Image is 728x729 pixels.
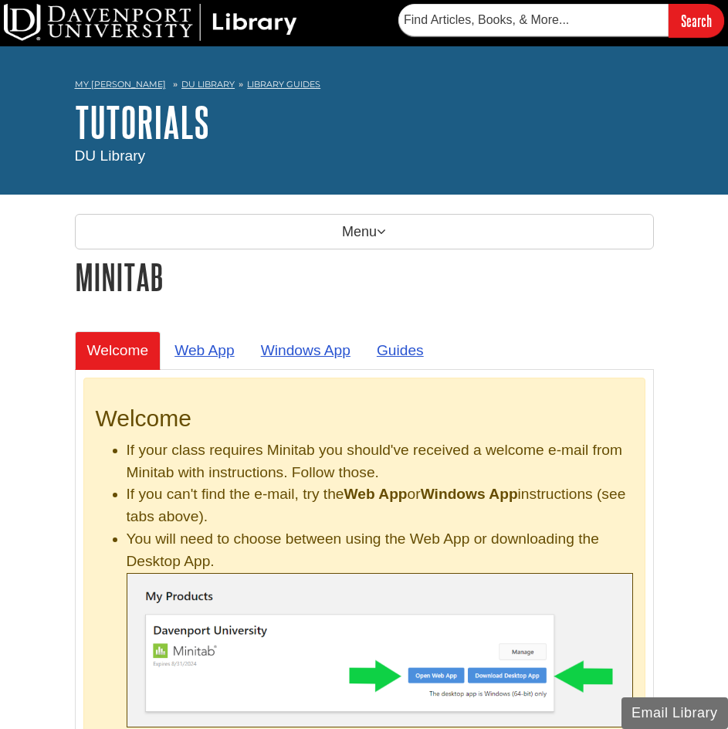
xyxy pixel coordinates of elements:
[247,79,320,90] a: Library Guides
[127,439,633,484] li: If your class requires Minitab you should've received a welcome e-mail from Minitab with instruct...
[398,4,669,36] input: Find Articles, Books, & More...
[669,4,724,37] input: Search
[398,4,724,37] form: Searches DU Library's articles, books, and more
[162,331,247,369] a: Web App
[127,483,633,528] li: If you can't find the e-mail, try the or instructions (see tabs above).
[75,147,146,164] span: DU Library
[75,98,209,146] a: Tutorials
[127,573,633,728] img: Minitab .exe file finished downloaded
[421,486,518,502] b: Windows App
[75,74,654,99] nav: breadcrumb
[75,331,161,369] a: Welcome
[75,257,654,297] h1: Minitab
[75,214,654,249] p: Menu
[344,486,408,502] b: Web App
[4,4,297,41] img: DU Library
[181,79,235,90] a: DU Library
[249,331,363,369] a: Windows App
[127,528,633,727] li: You will need to choose between using the Web App or downloading the Desktop App.
[96,405,633,432] h2: Welcome
[75,78,166,91] a: My [PERSON_NAME]
[621,697,728,729] button: Email Library
[364,331,436,369] a: Guides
